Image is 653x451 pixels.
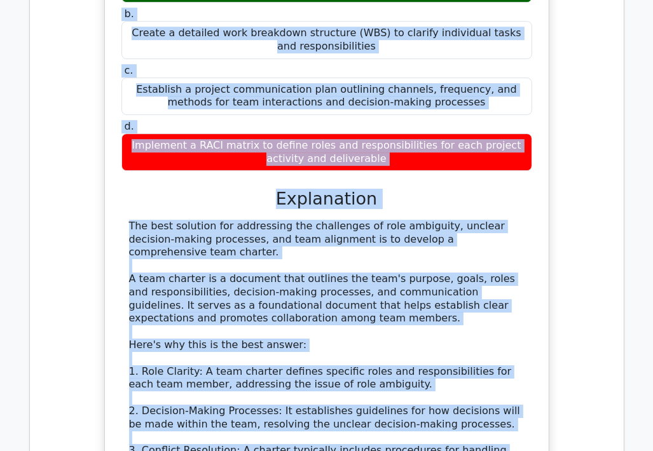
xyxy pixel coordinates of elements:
[121,77,532,116] div: Establish a project communication plan outlining channels, frequency, and methods for team intera...
[121,133,532,172] div: Implement a RACI matrix to define roles and responsibilities for each project activity and delive...
[125,8,134,20] span: b.
[121,21,532,59] div: Create a detailed work breakdown structure (WBS) to clarify individual tasks and responsibilities
[129,189,525,209] h3: Explanation
[125,120,134,132] span: d.
[125,64,134,76] span: c.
